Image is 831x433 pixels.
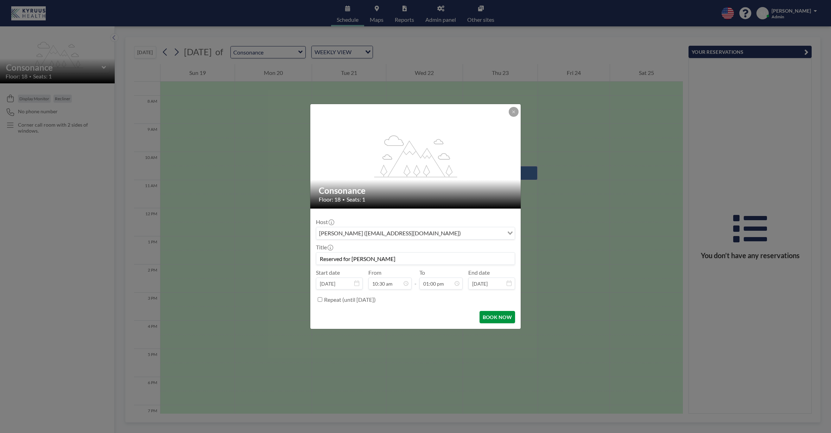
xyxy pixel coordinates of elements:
h2: Consonance [319,185,513,196]
label: Start date [316,269,340,276]
div: Search for option [316,227,515,239]
span: Seats: 1 [347,196,365,203]
span: - [414,272,417,287]
input: Search for option [463,229,503,238]
span: [PERSON_NAME] ([EMAIL_ADDRESS][DOMAIN_NAME]) [318,229,462,238]
label: Repeat (until [DATE]) [324,296,376,303]
label: From [368,269,381,276]
g: flex-grow: 1.2; [374,135,457,177]
label: Title [316,244,332,251]
input: Sherry's reservation [316,253,515,265]
label: End date [468,269,490,276]
span: • [342,197,345,202]
label: Host [316,218,334,225]
span: Floor: 18 [319,196,341,203]
button: BOOK NOW [480,311,515,323]
label: To [419,269,425,276]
